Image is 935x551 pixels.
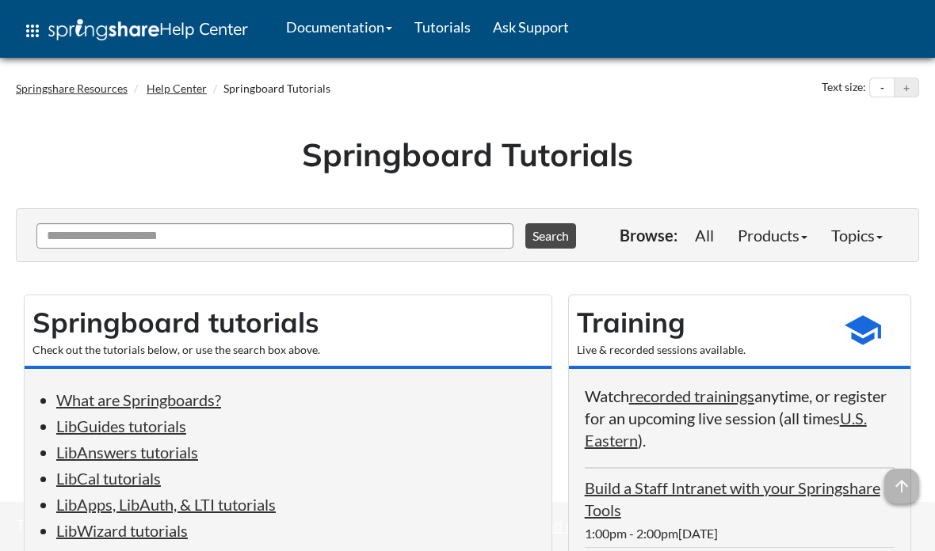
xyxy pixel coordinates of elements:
[16,82,128,95] a: Springshare Resources
[884,470,919,489] a: arrow_upward
[577,303,823,342] h2: Training
[843,310,883,350] span: school
[726,219,819,251] a: Products
[56,443,198,462] a: LibAnswers tutorials
[56,390,221,409] a: What are Springboards?
[56,469,161,488] a: LibCal tutorials
[209,81,330,97] li: Springboard Tutorials
[56,495,276,514] a: LibApps, LibAuth, & LTI tutorials
[28,132,907,177] h1: Springboard Tutorials
[884,469,919,503] span: arrow_upward
[23,21,42,40] span: apps
[32,303,544,342] h2: Springboard tutorials
[147,82,207,95] a: Help Center
[403,7,482,47] a: Tutorials
[159,18,248,39] span: Help Center
[32,342,544,358] div: Check out the tutorials below, or use the search box above.
[525,223,576,249] button: Search
[577,342,823,358] div: Live & recorded sessions available.
[629,386,754,405] a: recorded trainings
[56,521,188,540] a: LibWizard tutorials
[56,416,186,435] a: LibGuides tutorials
[275,7,403,47] a: Documentation
[585,526,718,541] span: 1:00pm - 2:00pm[DATE]
[683,219,726,251] a: All
[585,408,867,450] a: U.S. Eastern
[895,78,918,97] button: Increase text size
[620,224,677,246] p: Browse:
[819,78,869,98] div: Text size:
[48,19,159,40] img: Springshare
[12,7,259,55] a: apps Help Center
[819,219,895,251] a: Topics
[870,78,894,97] button: Decrease text size
[585,478,880,519] a: Build a Staff Intranet with your Springshare Tools
[585,385,895,451] p: Watch anytime, or register for an upcoming live session (all times ).
[482,7,580,47] a: Ask Support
